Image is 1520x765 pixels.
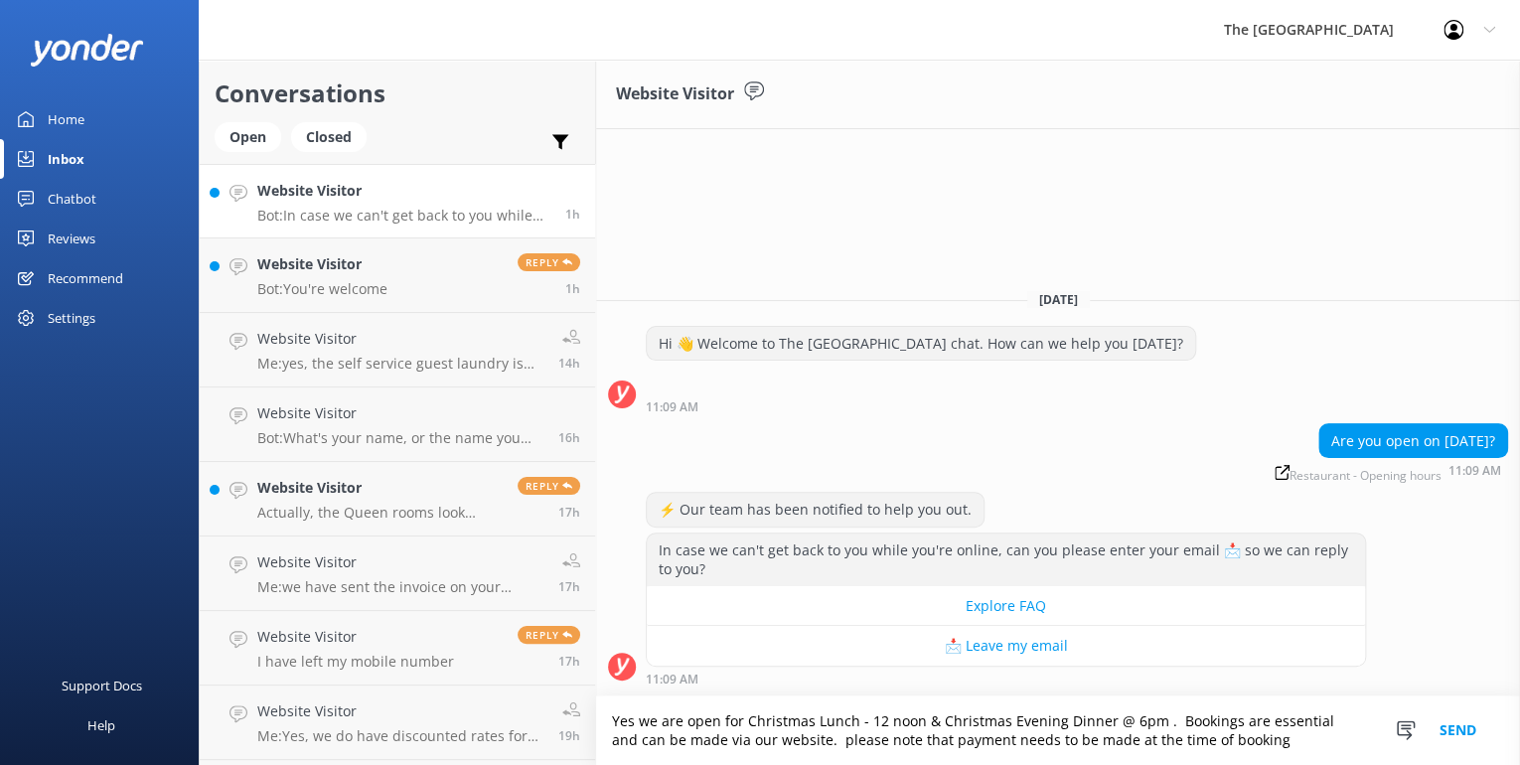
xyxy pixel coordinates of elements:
[1275,465,1442,482] span: Restaurant - Opening hours
[200,462,595,536] a: Website VisitorActually, the Queen rooms look good, so a rate for those nights and breakfast incl...
[257,700,543,722] h4: Website Visitor
[646,399,1196,413] div: Sep 08 2025 11:09am (UTC +12:00) Pacific/Auckland
[646,674,698,686] strong: 11:09 AM
[48,179,96,219] div: Chatbot
[48,258,123,298] div: Recommend
[565,280,580,297] span: Sep 08 2025 10:37am (UTC +12:00) Pacific/Auckland
[518,626,580,644] span: Reply
[257,578,543,596] p: Me: we have sent the invoice on your email.
[558,727,580,744] span: Sep 07 2025 04:25pm (UTC +12:00) Pacific/Auckland
[200,611,595,686] a: Website VisitorI have left my mobile numberReply17h
[200,686,595,760] a: Website VisitorMe:Yes, we do have discounted rates for dinner buffet if you book it with accommod...
[1448,465,1501,482] strong: 11:09 AM
[87,705,115,745] div: Help
[257,653,454,671] p: I have left my mobile number
[257,477,503,499] h4: Website Visitor
[30,34,144,67] img: yonder-white-logo.png
[257,504,503,522] p: Actually, the Queen rooms look good, so a rate for those nights and breakfast included please? 🙏
[215,125,291,147] a: Open
[1421,696,1495,765] button: Send
[596,696,1520,765] textarea: Yes we are open for Christmas Lunch - 12 noon & Christmas Evening Dinner @ 6pm . Bookings are ess...
[291,125,377,147] a: Closed
[565,206,580,223] span: Sep 08 2025 11:09am (UTC +12:00) Pacific/Auckland
[257,180,550,202] h4: Website Visitor
[257,402,543,424] h4: Website Visitor
[647,493,984,527] div: ⚡ Our team has been notified to help you out.
[48,139,84,179] div: Inbox
[646,401,698,413] strong: 11:09 AM
[200,313,595,387] a: Website VisitorMe:yes, the self service guest laundry is available from 9am to 9pm. You will need...
[257,429,543,447] p: Bot: What's your name, or the name you want the booking to be for?
[646,672,1366,686] div: Sep 08 2025 11:09am (UTC +12:00) Pacific/Auckland
[200,164,595,238] a: Website VisitorBot:In case we can't get back to you while you're online, can you please enter you...
[558,653,580,670] span: Sep 07 2025 06:32pm (UTC +12:00) Pacific/Auckland
[257,253,387,275] h4: Website Visitor
[48,99,84,139] div: Home
[647,626,1365,666] button: 📩 Leave my email
[215,75,580,112] h2: Conversations
[62,666,142,705] div: Support Docs
[200,536,595,611] a: Website VisitorMe:we have sent the invoice on your email.17h
[257,626,454,648] h4: Website Visitor
[558,578,580,595] span: Sep 07 2025 06:56pm (UTC +12:00) Pacific/Auckland
[291,122,367,152] div: Closed
[647,327,1195,361] div: Hi 👋 Welcome to The [GEOGRAPHIC_DATA] chat. How can we help you [DATE]?
[1319,424,1507,458] div: Are you open on [DATE]?
[616,81,734,107] h3: Website Visitor
[257,280,387,298] p: Bot: You're welcome
[215,122,281,152] div: Open
[558,429,580,446] span: Sep 07 2025 07:57pm (UTC +12:00) Pacific/Auckland
[200,387,595,462] a: Website VisitorBot:What's your name, or the name you want the booking to be for?16h
[257,355,543,373] p: Me: yes, the self service guest laundry is available from 9am to 9pm. You will need your room key...
[558,355,580,372] span: Sep 07 2025 09:42pm (UTC +12:00) Pacific/Auckland
[48,219,95,258] div: Reviews
[558,504,580,521] span: Sep 07 2025 07:17pm (UTC +12:00) Pacific/Auckland
[257,727,543,745] p: Me: Yes, we do have discounted rates for dinner buffet if you book it with accommodation.
[48,298,95,338] div: Settings
[200,238,595,313] a: Website VisitorBot:You're welcomeReply1h
[257,328,543,350] h4: Website Visitor
[647,534,1365,586] div: In case we can't get back to you while you're online, can you please enter your email 📩 so we can...
[257,551,543,573] h4: Website Visitor
[518,477,580,495] span: Reply
[647,586,1365,626] button: Explore FAQ
[1268,463,1508,482] div: Sep 08 2025 11:09am (UTC +12:00) Pacific/Auckland
[1027,291,1090,308] span: [DATE]
[518,253,580,271] span: Reply
[257,207,550,225] p: Bot: In case we can't get back to you while you're online, can you please enter your email 📩 so w...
